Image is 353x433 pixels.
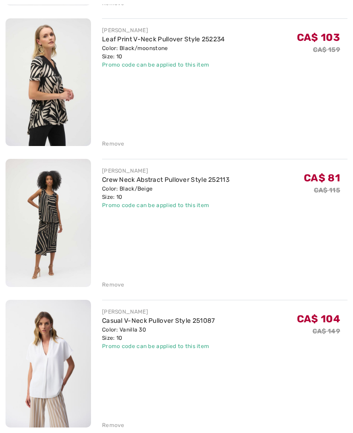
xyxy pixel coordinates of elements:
span: CA$ 103 [297,32,340,44]
div: Remove [102,140,125,148]
div: [PERSON_NAME] [102,167,229,175]
s: CA$ 159 [313,46,340,54]
div: Color: Black/Beige Size: 10 [102,185,229,202]
div: Promo code can be applied to this item [102,202,229,210]
div: Promo code can be applied to this item [102,61,225,69]
a: Leaf Print V-Neck Pullover Style 252234 [102,36,225,44]
div: [PERSON_NAME] [102,308,215,316]
img: Crew Neck Abstract Pullover Style 252113 [6,159,91,287]
s: CA$ 115 [314,187,340,195]
a: Casual V-Neck Pullover Style 251087 [102,317,215,325]
div: Remove [102,422,125,430]
div: Remove [102,281,125,289]
div: Color: Black/moonstone Size: 10 [102,45,225,61]
span: CA$ 104 [297,313,340,326]
div: Promo code can be applied to this item [102,343,215,351]
div: [PERSON_NAME] [102,27,225,35]
img: Casual V-Neck Pullover Style 251087 [6,300,91,428]
a: Crew Neck Abstract Pullover Style 252113 [102,176,229,184]
s: CA$ 149 [313,328,340,336]
div: Color: Vanilla 30 Size: 10 [102,326,215,343]
span: CA$ 81 [304,172,340,185]
img: Leaf Print V-Neck Pullover Style 252234 [6,19,91,147]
